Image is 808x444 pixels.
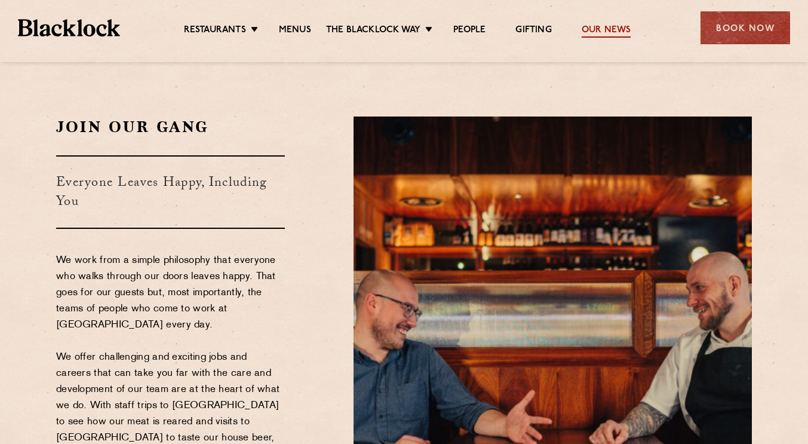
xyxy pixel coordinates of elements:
[184,25,246,38] a: Restaurants
[582,25,631,38] a: Our News
[56,117,285,137] h2: Join Our Gang
[18,19,120,36] img: BL_Textured_Logo-footer-cropped.svg
[453,25,486,38] a: People
[515,25,551,38] a: Gifting
[701,11,790,44] div: Book Now
[326,25,420,38] a: The Blacklock Way
[279,25,311,38] a: Menus
[56,155,285,229] h3: Everyone Leaves Happy, Including You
